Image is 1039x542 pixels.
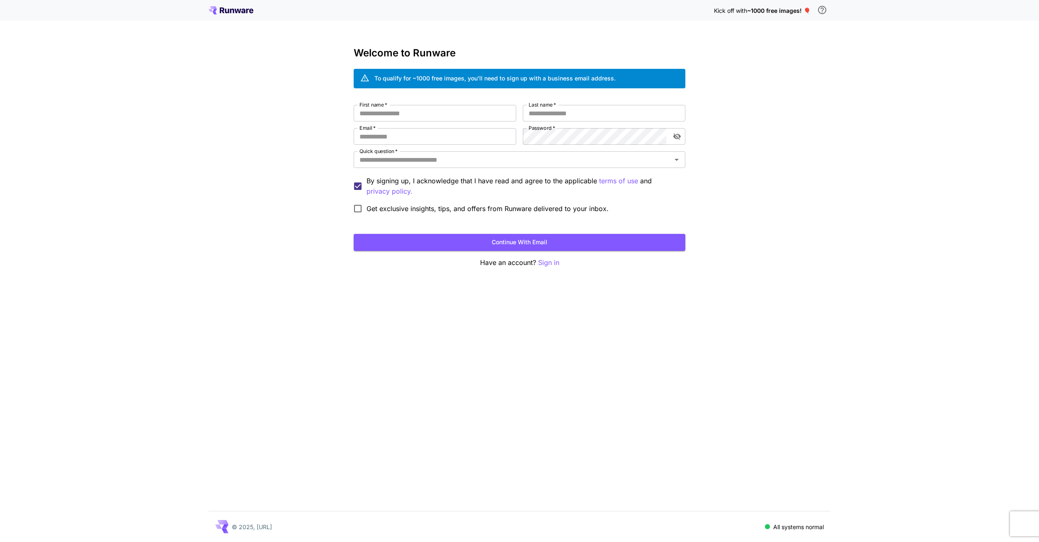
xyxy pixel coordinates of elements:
span: ~1000 free images! 🎈 [747,7,811,14]
p: By signing up, I acknowledge that I have read and agree to the applicable and [367,176,679,197]
button: Open [671,154,682,165]
button: Continue with email [354,234,685,251]
button: By signing up, I acknowledge that I have read and agree to the applicable terms of use and [367,186,413,197]
button: By signing up, I acknowledge that I have read and agree to the applicable and privacy policy. [599,176,638,186]
label: Quick question [359,148,398,155]
p: terms of use [599,176,638,186]
p: privacy policy. [367,186,413,197]
p: All systems normal [773,523,824,531]
button: In order to qualify for free credit, you need to sign up with a business email address and click ... [814,2,830,18]
div: To qualify for ~1000 free images, you’ll need to sign up with a business email address. [374,74,616,83]
button: toggle password visibility [670,129,685,144]
button: Sign in [538,258,559,268]
p: Have an account? [354,258,685,268]
label: Password [529,124,555,131]
label: First name [359,101,387,108]
p: © 2025, [URL] [232,523,272,531]
label: Last name [529,101,556,108]
label: Email [359,124,376,131]
span: Kick off with [714,7,747,14]
h3: Welcome to Runware [354,47,685,59]
span: Get exclusive insights, tips, and offers from Runware delivered to your inbox. [367,204,609,214]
